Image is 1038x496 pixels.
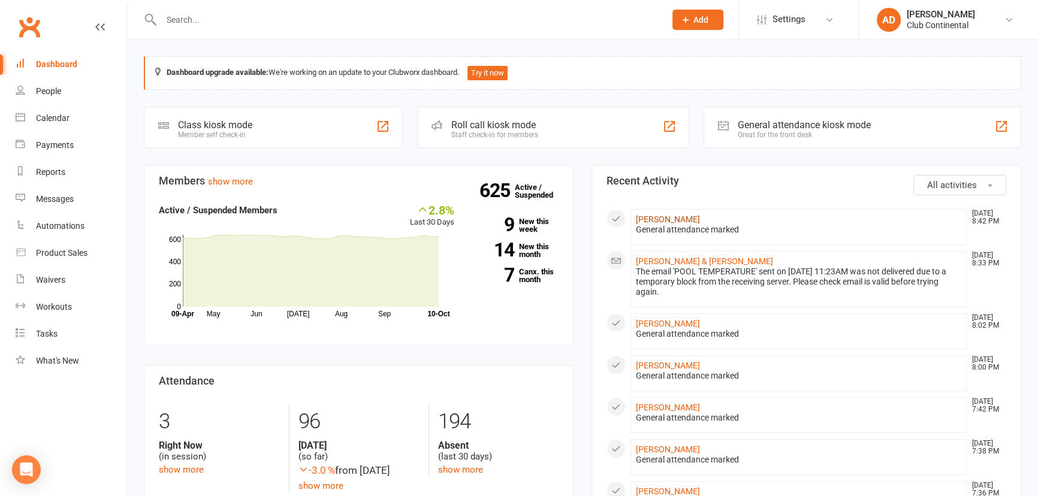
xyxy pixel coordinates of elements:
div: (in session) [159,440,280,462]
div: Class kiosk mode [178,119,252,131]
time: [DATE] 7:42 PM [966,398,1006,413]
div: 96 [298,404,419,440]
button: All activities [913,175,1006,195]
a: show more [438,464,483,475]
a: What's New [16,347,126,374]
div: Dashboard [36,59,77,69]
a: [PERSON_NAME] [636,361,700,370]
div: Reports [36,167,65,177]
a: [PERSON_NAME] [636,486,700,496]
span: Add [693,15,708,25]
h3: Recent Activity [606,175,1006,187]
a: Workouts [16,294,126,320]
div: General attendance marked [636,225,961,235]
a: show more [159,464,204,475]
strong: 9 [472,216,514,234]
span: -3.0 % [298,464,335,476]
div: (last 30 days) [438,440,559,462]
div: Tasks [36,329,58,338]
div: [PERSON_NAME] [907,9,975,20]
time: [DATE] 8:02 PM [966,314,1006,329]
div: from [DATE] [298,462,419,479]
a: Payments [16,132,126,159]
a: Product Sales [16,240,126,267]
div: Club Continental [907,20,975,31]
input: Search... [158,11,657,28]
a: show more [208,176,253,187]
strong: Right Now [159,440,280,451]
time: [DATE] 8:00 PM [966,356,1006,371]
a: 9New this week [472,217,559,233]
div: General attendance marked [636,455,961,465]
div: Messages [36,194,74,204]
strong: 625 [479,182,515,199]
a: 7Canx. this month [472,268,559,283]
div: The email 'POOL TEMPERATURE' sent on [DATE] 11:23AM was not delivered due to a temporary block fr... [636,267,961,297]
div: Last 30 Days [410,203,454,229]
div: General attendance kiosk mode [738,119,871,131]
div: (so far) [298,440,419,462]
a: [PERSON_NAME] [636,214,700,224]
div: People [36,86,61,96]
div: Roll call kiosk mode [451,119,538,131]
div: 3 [159,404,280,440]
div: General attendance marked [636,413,961,423]
strong: Dashboard upgrade available: [167,68,268,77]
a: Messages [16,186,126,213]
div: General attendance marked [636,329,961,339]
div: What's New [36,356,79,365]
a: [PERSON_NAME] [636,319,700,328]
strong: 14 [472,241,514,259]
a: Dashboard [16,51,126,78]
div: Workouts [36,302,72,311]
time: [DATE] 8:33 PM [966,252,1006,267]
a: Tasks [16,320,126,347]
a: 14New this month [472,243,559,258]
div: Calendar [36,113,70,123]
div: AD [877,8,901,32]
a: Automations [16,213,126,240]
h3: Attendance [159,375,559,387]
a: People [16,78,126,105]
div: 2.8% [410,203,454,216]
button: Try it now [467,66,508,80]
strong: Active / Suspended Members [159,205,277,216]
a: Reports [16,159,126,186]
time: [DATE] 8:42 PM [966,210,1006,225]
h3: Members [159,175,559,187]
div: 194 [438,404,559,440]
div: General attendance marked [636,371,961,381]
span: Settings [773,6,805,33]
time: [DATE] 7:38 PM [966,440,1006,455]
a: 625Active / Suspended [515,174,568,208]
div: We're working on an update to your Clubworx dashboard. [144,56,1021,90]
a: [PERSON_NAME] & [PERSON_NAME] [636,256,773,266]
div: Waivers [36,275,65,285]
a: [PERSON_NAME] [636,403,700,412]
div: Great for the front desk [738,131,871,139]
a: [PERSON_NAME] [636,444,700,454]
strong: 7 [472,266,514,284]
div: Product Sales [36,248,87,258]
div: Staff check-in for members [451,131,538,139]
span: All activities [927,180,977,190]
button: Add [672,10,723,30]
div: Open Intercom Messenger [12,455,41,484]
strong: Absent [438,440,559,451]
a: Waivers [16,267,126,294]
div: Payments [36,140,74,150]
a: Clubworx [14,12,44,42]
div: Member self check-in [178,131,252,139]
div: Automations [36,221,85,231]
a: show more [298,480,343,491]
a: Calendar [16,105,126,132]
strong: [DATE] [298,440,419,451]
